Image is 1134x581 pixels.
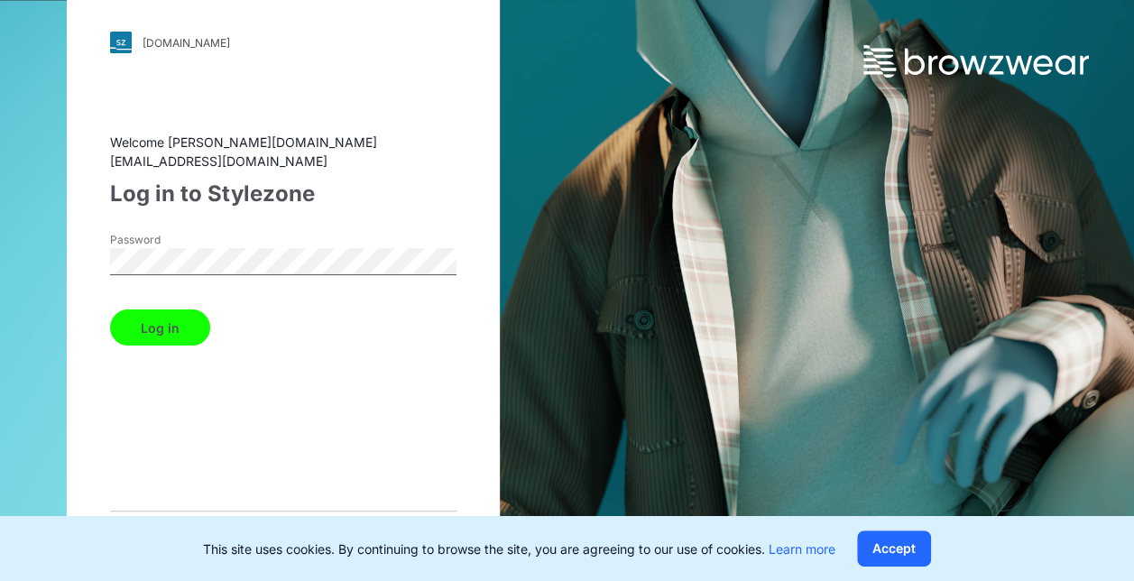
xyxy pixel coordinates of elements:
img: svg+xml;base64,PHN2ZyB3aWR0aD0iMjgiIGhlaWdodD0iMjgiIHZpZXdCb3g9IjAgMCAyOCAyOCIgZmlsbD0ibm9uZSIgeG... [110,32,132,53]
div: Log in to Stylezone [110,178,456,210]
img: browzwear-logo.73288ffb.svg [863,45,1089,78]
div: [DOMAIN_NAME] [143,36,230,50]
button: Accept [857,530,931,567]
p: This site uses cookies. By continuing to browse the site, you are agreeing to our use of cookies. [203,539,835,558]
a: [DOMAIN_NAME] [110,32,456,53]
div: Welcome [PERSON_NAME][DOMAIN_NAME][EMAIL_ADDRESS][DOMAIN_NAME] [110,133,456,171]
button: Log in [110,309,210,346]
a: Learn more [769,541,835,557]
label: Password [110,232,236,248]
